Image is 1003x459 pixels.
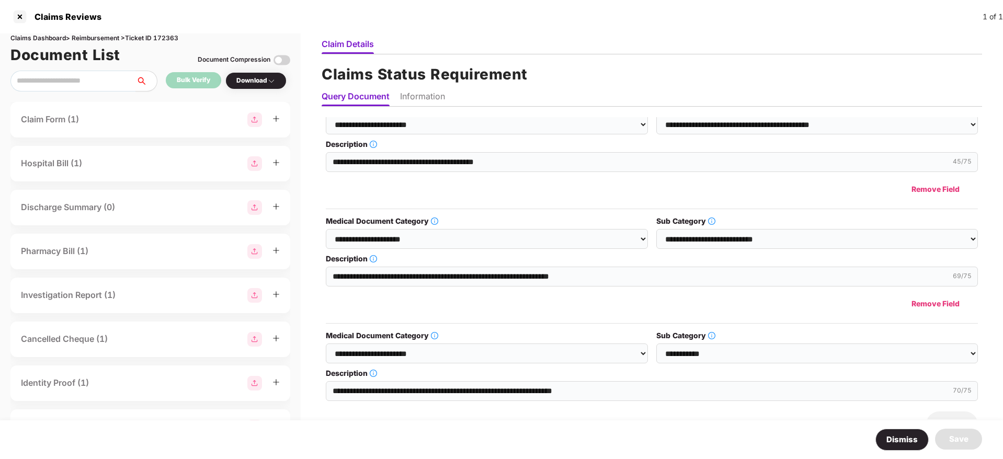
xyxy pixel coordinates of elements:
[21,376,89,389] div: Identity Proof (1)
[273,52,290,68] img: svg+xml;base64,PHN2ZyBpZD0iVG9nZ2xlLTMyeDMyIiB4bWxucz0iaHR0cDovL3d3dy53My5vcmcvMjAwMC9zdmciIHdpZH...
[949,433,968,445] div: Save
[21,113,79,126] div: Claim Form (1)
[247,420,262,434] img: svg+xml;base64,PHN2ZyBpZD0iR3JvdXBfMjg4MTMiIGRhdGEtbmFtZT0iR3JvdXAgMjg4MTMiIHhtbG5zPSJodHRwOi8vd3...
[267,77,276,85] img: svg+xml;base64,PHN2ZyBpZD0iRHJvcGRvd24tMzJ4MzIiIHhtbG5zPSJodHRwOi8vd3d3LnczLm9yZy8yMDAwL3N2ZyIgd2...
[272,159,280,166] span: plus
[236,76,276,86] div: Download
[21,245,88,258] div: Pharmacy Bill (1)
[247,156,262,171] img: svg+xml;base64,PHN2ZyBpZD0iR3JvdXBfMjg4MTMiIGRhdGEtbmFtZT0iR3JvdXAgMjg4MTMiIHhtbG5zPSJodHRwOi8vd3...
[272,203,280,210] span: plus
[370,370,377,377] span: info-circle
[272,335,280,342] span: plus
[656,215,978,227] label: Sub Category
[983,11,1003,22] div: 1 of 1
[247,112,262,127] img: svg+xml;base64,PHN2ZyBpZD0iR3JvdXBfMjg4MTMiIGRhdGEtbmFtZT0iR3JvdXAgMjg4MTMiIHhtbG5zPSJodHRwOi8vd3...
[322,39,374,54] li: Claim Details
[326,330,647,341] label: Medical Document Category
[135,77,157,85] span: search
[21,332,108,346] div: Cancelled Cheque (1)
[431,332,438,339] span: info-circle
[247,376,262,391] img: svg+xml;base64,PHN2ZyBpZD0iR3JvdXBfMjg4MTMiIGRhdGEtbmFtZT0iR3JvdXAgMjg4MTMiIHhtbG5zPSJodHRwOi8vd3...
[708,217,715,225] span: info-circle
[21,289,116,302] div: Investigation Report (1)
[326,139,978,150] label: Description
[177,75,210,85] div: Bulk Verify
[837,411,922,438] button: Remove Field
[247,200,262,215] img: svg+xml;base64,PHN2ZyBpZD0iR3JvdXBfMjg4MTMiIGRhdGEtbmFtZT0iR3JvdXAgMjg4MTMiIHhtbG5zPSJodHRwOi8vd3...
[326,368,978,379] label: Description
[198,55,270,65] div: Document Compression
[875,429,929,451] button: Dismiss
[272,291,280,298] span: plus
[326,253,978,265] label: Description
[322,91,390,106] li: Query Document
[431,217,438,225] span: info-circle
[10,33,290,43] div: Claims Dashboard > Reimbursement > Ticket ID 172363
[272,115,280,122] span: plus
[708,332,715,339] span: info-circle
[926,411,978,438] button: Add
[370,141,377,148] span: info-circle
[656,330,978,341] label: Sub Category
[370,255,377,262] span: info-circle
[272,247,280,254] span: plus
[272,378,280,386] span: plus
[893,291,978,317] button: Remove Field
[135,71,157,91] button: search
[10,43,120,66] h1: Document List
[247,244,262,259] img: svg+xml;base64,PHN2ZyBpZD0iR3JvdXBfMjg4MTMiIGRhdGEtbmFtZT0iR3JvdXAgMjg4MTMiIHhtbG5zPSJodHRwOi8vd3...
[322,63,982,86] h1: Claims Status Requirement
[247,288,262,303] img: svg+xml;base64,PHN2ZyBpZD0iR3JvdXBfMjg4MTMiIGRhdGEtbmFtZT0iR3JvdXAgMjg4MTMiIHhtbG5zPSJodHRwOi8vd3...
[247,332,262,347] img: svg+xml;base64,PHN2ZyBpZD0iR3JvdXBfMjg4MTMiIGRhdGEtbmFtZT0iR3JvdXAgMjg4MTMiIHhtbG5zPSJodHRwOi8vd3...
[28,12,101,22] div: Claims Reviews
[21,157,82,170] div: Hospital Bill (1)
[400,91,445,106] li: Information
[326,215,647,227] label: Medical Document Category
[893,176,978,202] button: Remove Field
[21,201,115,214] div: Discharge Summary (0)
